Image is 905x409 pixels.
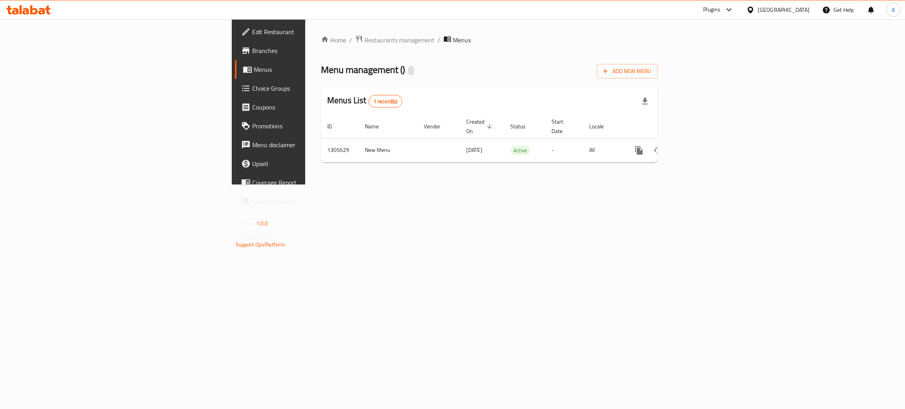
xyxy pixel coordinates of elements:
[235,117,383,135] a: Promotions
[603,66,651,76] span: Add New Menu
[630,141,649,160] button: more
[252,46,377,55] span: Branches
[368,95,403,108] div: Total records count
[703,5,720,15] div: Plugins
[254,65,377,74] span: Menus
[597,64,658,79] button: Add New Menu
[252,27,377,37] span: Edit Restaurant
[327,122,342,131] span: ID
[252,102,377,112] span: Coupons
[438,35,440,45] li: /
[252,121,377,131] span: Promotions
[355,35,434,45] a: Restaurants management
[235,41,383,60] a: Branches
[256,218,268,228] span: 1.0.0
[252,84,377,93] span: Choice Groups
[236,232,272,242] span: Get support on:
[758,5,810,14] div: [GEOGRAPHIC_DATA]
[252,197,377,206] span: Grocery Checklist
[235,60,383,79] a: Menus
[551,117,573,136] span: Start Date
[236,239,286,250] a: Support.OpsPlatform
[892,5,895,14] span: A
[321,115,711,163] table: enhanced table
[424,122,451,131] span: Vendor
[545,138,583,162] td: -
[589,122,614,131] span: Locale
[321,35,658,45] nav: breadcrumb
[359,138,418,162] td: New Menu
[235,192,383,211] a: Grocery Checklist
[365,122,389,131] span: Name
[235,173,383,192] a: Coverage Report
[235,22,383,41] a: Edit Restaurant
[649,141,667,160] button: Change Status
[235,154,383,173] a: Upsell
[636,92,654,111] div: Export file
[510,146,530,155] span: Active
[235,79,383,98] a: Choice Groups
[252,140,377,150] span: Menu disclaimer
[453,35,471,45] span: Menus
[252,159,377,168] span: Upsell
[252,178,377,187] span: Coverage Report
[365,35,434,45] span: Restaurants management
[235,135,383,154] a: Menu disclaimer
[466,145,482,155] span: [DATE]
[583,138,623,162] td: All
[623,115,711,139] th: Actions
[369,98,402,105] span: 1 record(s)
[235,98,383,117] a: Coupons
[510,122,536,131] span: Status
[327,95,402,108] h2: Menus List
[466,117,495,136] span: Created On
[236,218,255,228] span: Version:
